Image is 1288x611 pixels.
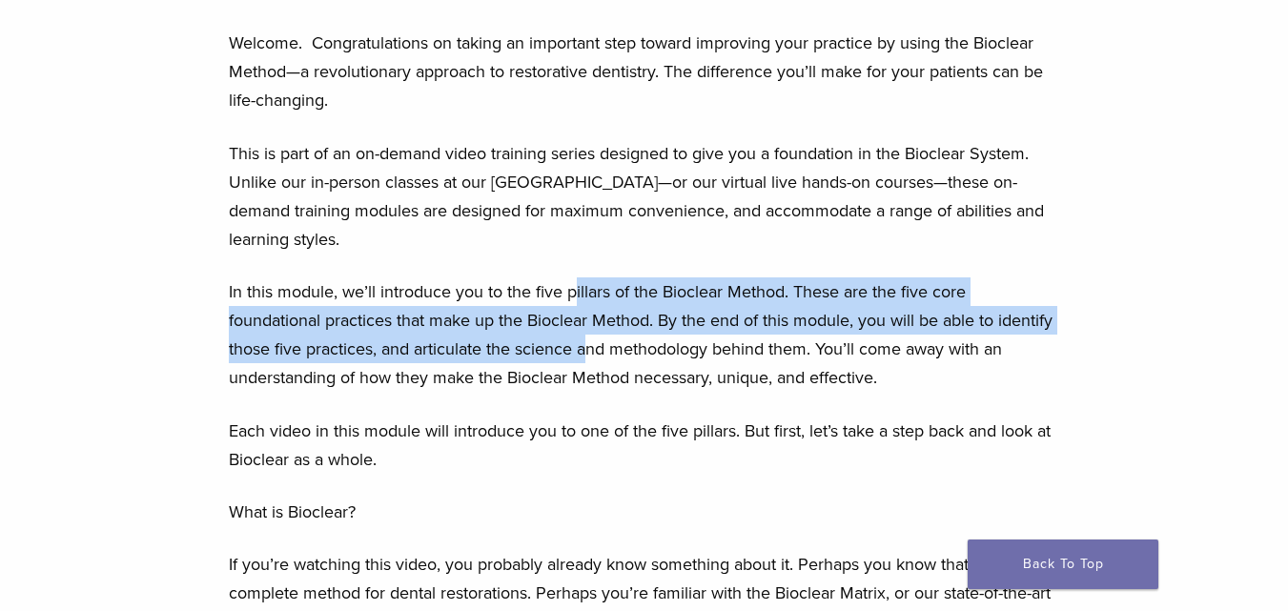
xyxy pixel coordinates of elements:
p: In this module, we’ll introduce you to the five pillars of the Bioclear Method. These are the fiv... [229,277,1059,392]
p: This is part of an on-demand video training series designed to give you a foundation in the Biocl... [229,139,1059,254]
a: Back To Top [968,540,1158,589]
p: Each video in this module will introduce you to one of the five pillars. But first, let’s take a ... [229,417,1059,474]
p: Welcome. Congratulations on taking an important step toward improving your practice by using the ... [229,29,1059,114]
p: What is Bioclear? [229,498,1059,526]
